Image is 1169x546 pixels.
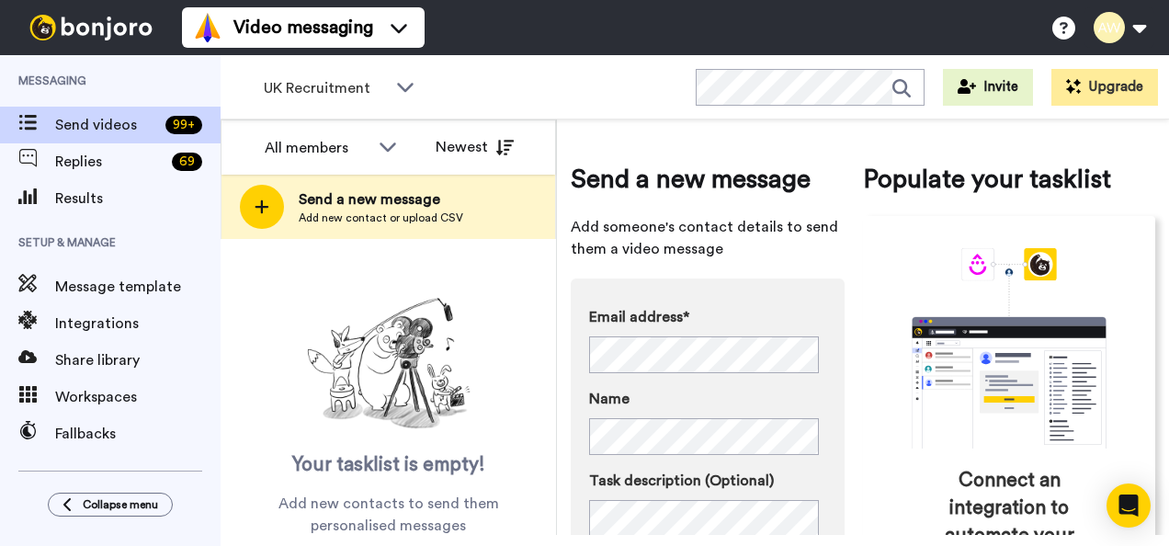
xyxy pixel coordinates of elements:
[193,13,222,42] img: vm-color.svg
[248,493,528,537] span: Add new contacts to send them personalised messages
[943,69,1033,106] button: Invite
[172,153,202,171] div: 69
[589,388,630,410] span: Name
[55,313,221,335] span: Integrations
[55,188,221,210] span: Results
[297,290,481,438] img: ready-set-action.png
[165,116,202,134] div: 99 +
[55,423,221,445] span: Fallbacks
[863,161,1155,198] span: Populate your tasklist
[55,114,158,136] span: Send videos
[1107,483,1151,528] div: Open Intercom Messenger
[1051,69,1158,106] button: Upgrade
[264,77,387,99] span: UK Recruitment
[299,210,463,225] span: Add new contact or upload CSV
[589,470,826,492] label: Task description (Optional)
[55,151,165,173] span: Replies
[871,248,1147,449] div: animation
[233,15,373,40] span: Video messaging
[589,306,826,328] label: Email address*
[299,188,463,210] span: Send a new message
[55,386,221,408] span: Workspaces
[571,216,845,260] span: Add someone's contact details to send them a video message
[265,137,369,159] div: All members
[292,451,485,479] span: Your tasklist is empty!
[55,276,221,298] span: Message template
[22,15,160,40] img: bj-logo-header-white.svg
[571,161,845,198] span: Send a new message
[55,349,221,371] span: Share library
[422,129,528,165] button: Newest
[83,497,158,512] span: Collapse menu
[48,493,173,517] button: Collapse menu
